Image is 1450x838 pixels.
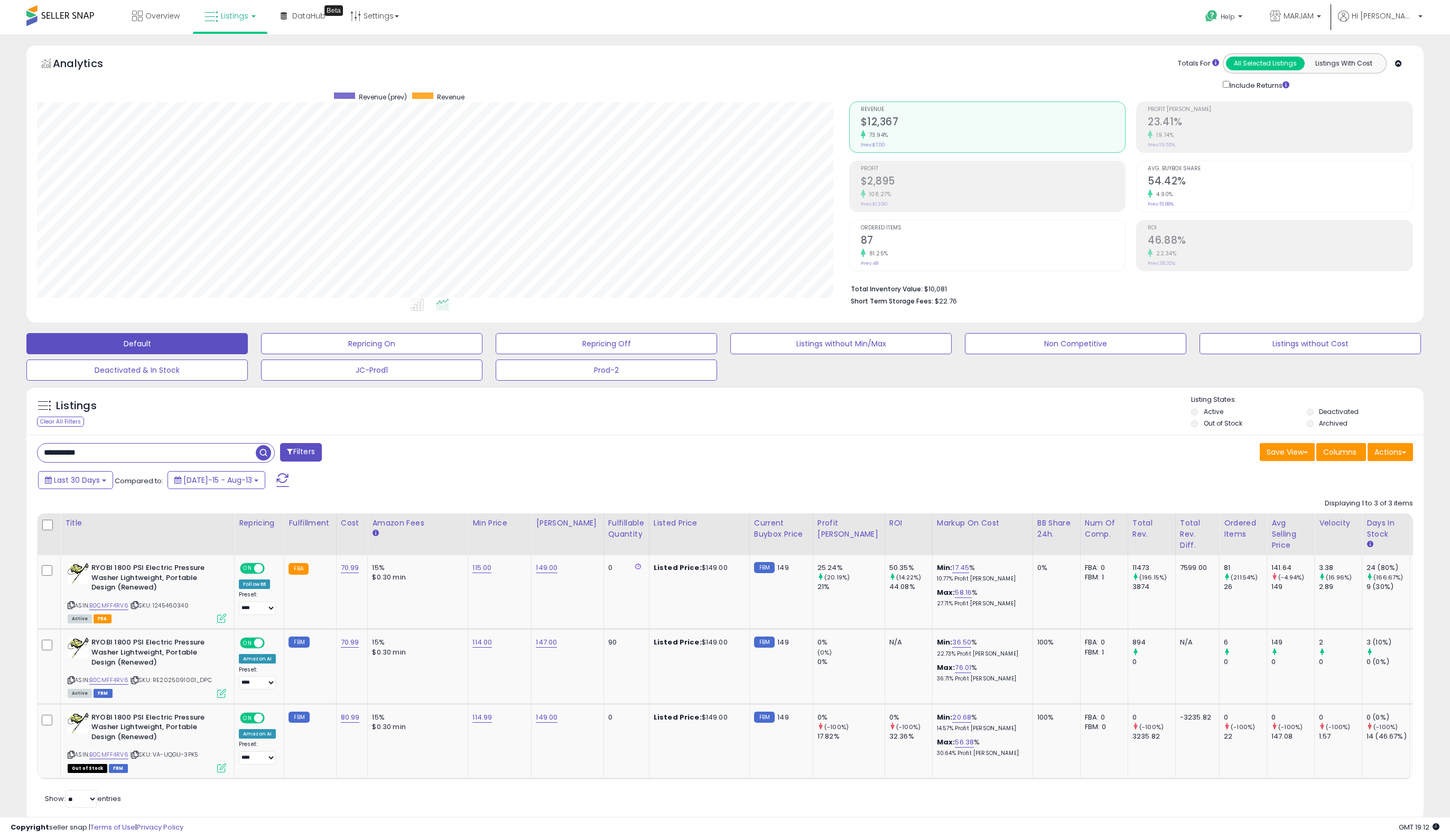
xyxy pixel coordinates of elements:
button: Listings without Cost [1200,333,1421,354]
div: 21% [817,582,885,592]
button: Deactivated & In Stock [26,360,248,381]
b: Max: [937,662,955,673]
div: Follow BB [239,579,270,589]
div: % [937,738,1025,757]
div: % [937,588,1025,607]
th: The percentage added to the cost of goods (COGS) that forms the calculator for Min & Max prices. [932,513,1033,555]
a: Privacy Policy [137,822,183,832]
div: $149.00 [654,713,741,722]
span: Help [1221,12,1235,21]
img: 41xrUsXGWUL._SL40_.jpg [68,638,89,658]
span: Avg. Buybox Share [1148,166,1412,172]
div: 44.08% [889,582,932,592]
small: Days In Stock. [1367,540,1373,549]
li: $10,081 [851,282,1406,294]
div: Clear All Filters [37,417,84,427]
a: B0CMFF4RV6 [89,601,128,610]
div: Fulfillable Quantity [608,518,645,540]
div: 3 (10%) [1367,638,1409,647]
small: (211.54%) [1231,573,1258,582]
p: 22.73% Profit [PERSON_NAME] [937,650,1025,658]
small: (-100%) [1326,723,1350,731]
span: 149 [777,637,788,647]
div: Total Rev. [1132,518,1171,540]
div: ASIN: [68,713,226,771]
button: Listings With Cost [1304,57,1383,70]
span: Listings [221,11,248,21]
span: OFF [263,639,280,648]
div: 0 [1132,657,1175,667]
div: Fulfillment [289,518,331,529]
button: Repricing On [261,333,482,354]
div: 81 [1224,563,1267,573]
div: % [937,663,1025,683]
div: $0.30 min [372,722,460,732]
div: 0 [1224,657,1267,667]
img: 41xrUsXGWUL._SL40_.jpg [68,713,89,733]
button: Listings without Min/Max [730,333,952,354]
span: OFF [263,713,280,722]
a: Terms of Use [90,822,135,832]
small: Prev: 51.88% [1148,201,1174,207]
div: 0 [1224,713,1267,722]
div: FBM: 1 [1085,573,1120,582]
div: 22 [1224,732,1267,741]
div: Cost [341,518,364,529]
div: 0 [1132,713,1175,722]
p: 14.57% Profit [PERSON_NAME] [937,725,1025,732]
label: Active [1204,407,1223,416]
div: 141.64 [1271,563,1314,573]
div: ASIN: [68,638,226,696]
span: Profit [PERSON_NAME] [1148,107,1412,113]
div: N/A [1180,638,1211,647]
span: Columns [1323,447,1356,457]
div: 3.38 [1319,563,1362,573]
div: Ordered Items [1224,518,1262,540]
a: 114.99 [472,712,492,723]
div: [PERSON_NAME] [536,518,599,529]
small: (0%) [817,648,832,657]
h2: 46.88% [1148,234,1412,248]
div: 1.57 [1319,732,1362,741]
span: Revenue [861,107,1126,113]
div: 11473 [1132,563,1175,573]
span: Overview [145,11,180,21]
b: Total Inventory Value: [851,284,923,293]
img: 41xrUsXGWUL._SL40_.jpg [68,563,89,584]
div: N/A [889,638,924,647]
div: Preset: [239,741,276,765]
span: All listings currently available for purchase on Amazon [68,614,92,623]
a: Hi [PERSON_NAME] [1338,11,1423,34]
h2: 87 [861,234,1126,248]
div: Min Price [472,518,527,529]
button: Save View [1260,443,1315,461]
div: Repricing [239,518,280,529]
a: 114.00 [472,637,492,648]
small: (-100%) [1139,723,1164,731]
h5: Analytics [53,56,124,73]
h2: 23.41% [1148,116,1412,130]
span: Revenue (prev) [359,93,407,102]
div: 50.35% [889,563,932,573]
small: 4.90% [1152,190,1173,198]
p: 27.71% Profit [PERSON_NAME] [937,600,1025,607]
div: % [937,713,1025,732]
small: FBM [289,712,309,723]
small: Prev: 19.55% [1148,142,1175,148]
div: Totals For [1178,59,1219,69]
a: 147.00 [536,637,557,648]
p: 30.64% Profit [PERSON_NAME] [937,750,1025,757]
span: 149 [777,712,788,722]
div: 100% [1037,638,1072,647]
h5: Listings [56,399,97,413]
a: 80.99 [341,712,360,723]
strong: Copyright [11,822,49,832]
a: 36.50 [952,637,971,648]
div: Tooltip anchor [324,5,343,16]
div: 147.08 [1271,732,1314,741]
button: Last 30 Days [38,471,113,489]
div: Amazon Fees [372,518,463,529]
div: Velocity [1319,518,1358,529]
span: Compared to: [115,476,163,486]
b: Listed Price: [654,712,702,722]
